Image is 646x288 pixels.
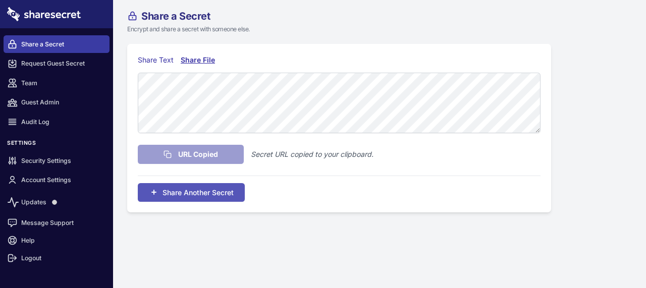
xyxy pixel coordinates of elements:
[127,25,608,34] p: Encrypt and share a secret with someone else.
[138,183,245,202] button: Share Another Secret
[163,187,234,198] span: Share Another Secret
[4,191,110,214] a: Updates
[181,54,217,66] div: Share File
[138,54,174,66] div: Share Text
[4,94,110,111] a: Guest Admin
[4,214,110,232] a: Message Support
[4,232,110,249] a: Help
[4,249,110,267] a: Logout
[178,149,218,160] span: URL Copied
[251,149,373,160] p: Secret URL copied to your clipboard.
[4,74,110,92] a: Team
[4,140,110,150] h3: Settings
[138,145,244,164] button: URL Copied
[4,55,110,73] a: Request Guest Secret
[4,171,110,189] a: Account Settings
[4,113,110,131] a: Audit Log
[4,35,110,53] a: Share a Secret
[141,11,210,21] span: Share a Secret
[596,238,634,276] iframe: Drift Widget Chat Controller
[4,152,110,169] a: Security Settings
